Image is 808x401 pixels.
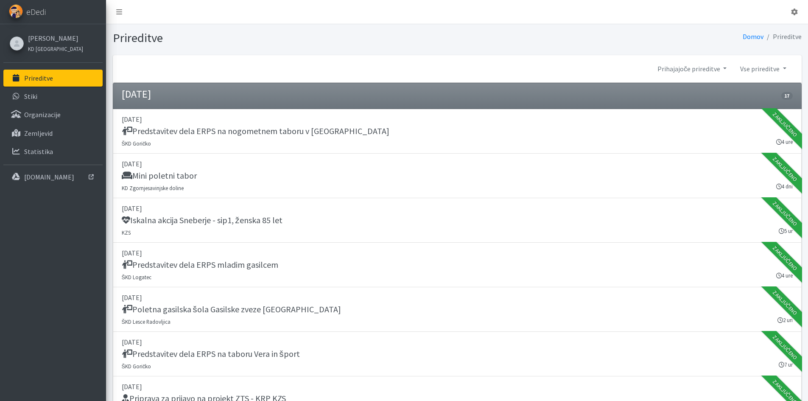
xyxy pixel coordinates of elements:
[113,332,802,376] a: [DATE] Predstavitev dela ERPS na taboru Vera in šport ŠKD Goričko 7 ur Zaključeno
[122,140,151,147] small: ŠKD Goričko
[122,203,793,213] p: [DATE]
[3,168,103,185] a: [DOMAIN_NAME]
[651,60,733,77] a: Prihajajoče prireditve
[24,110,61,119] p: Organizacije
[9,4,23,18] img: eDedi
[24,147,53,156] p: Statistika
[122,114,793,124] p: [DATE]
[122,248,793,258] p: [DATE]
[24,92,37,101] p: Stiki
[122,349,300,359] h5: Predstavitev dela ERPS na taboru Vera in šport
[113,198,802,243] a: [DATE] Iskalna akcija Sneberje - sip1, ženska 85 let KZS 5 ur Zaključeno
[122,260,278,270] h5: Predstavitev dela ERPS mladim gasilcem
[28,33,83,43] a: [PERSON_NAME]
[122,171,197,181] h5: Mini poletni tabor
[3,125,103,142] a: Zemljevid
[781,92,792,100] span: 17
[24,129,53,137] p: Zemljevid
[113,243,802,287] a: [DATE] Predstavitev dela ERPS mladim gasilcem ŠKD Logatec 4 ure Zaključeno
[113,154,802,198] a: [DATE] Mini poletni tabor KD Zgornjesavinjske doline 4 dni Zaključeno
[122,159,793,169] p: [DATE]
[24,74,53,82] p: Prireditve
[122,381,793,392] p: [DATE]
[122,229,131,236] small: KZS
[3,143,103,160] a: Statistika
[24,173,74,181] p: [DOMAIN_NAME]
[28,43,83,53] a: KD [GEOGRAPHIC_DATA]
[26,6,46,18] span: eDedi
[743,32,763,41] a: Domov
[122,215,282,225] h5: Iskalna akcija Sneberje - sip1, ženska 85 let
[3,88,103,105] a: Stiki
[122,304,341,314] h5: Poletna gasilska šola Gasilske zveze [GEOGRAPHIC_DATA]
[122,318,171,325] small: ŠKD Lesce Radovljica
[3,70,103,87] a: Prireditve
[733,60,793,77] a: Vse prireditve
[28,45,83,52] small: KD [GEOGRAPHIC_DATA]
[122,292,793,303] p: [DATE]
[122,363,151,370] small: ŠKD Goričko
[122,274,152,280] small: ŠKD Logatec
[113,287,802,332] a: [DATE] Poletna gasilska šola Gasilske zveze [GEOGRAPHIC_DATA] ŠKD Lesce Radovljica 2 uri Zaključeno
[113,31,454,45] h1: Prireditve
[122,88,151,101] h4: [DATE]
[763,31,802,43] li: Prireditve
[122,185,184,191] small: KD Zgornjesavinjske doline
[122,126,389,136] h5: Predstavitev dela ERPS na nogometnem taboru v [GEOGRAPHIC_DATA]
[3,106,103,123] a: Organizacije
[113,109,802,154] a: [DATE] Predstavitev dela ERPS na nogometnem taboru v [GEOGRAPHIC_DATA] ŠKD Goričko 4 ure Zaključeno
[122,337,793,347] p: [DATE]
